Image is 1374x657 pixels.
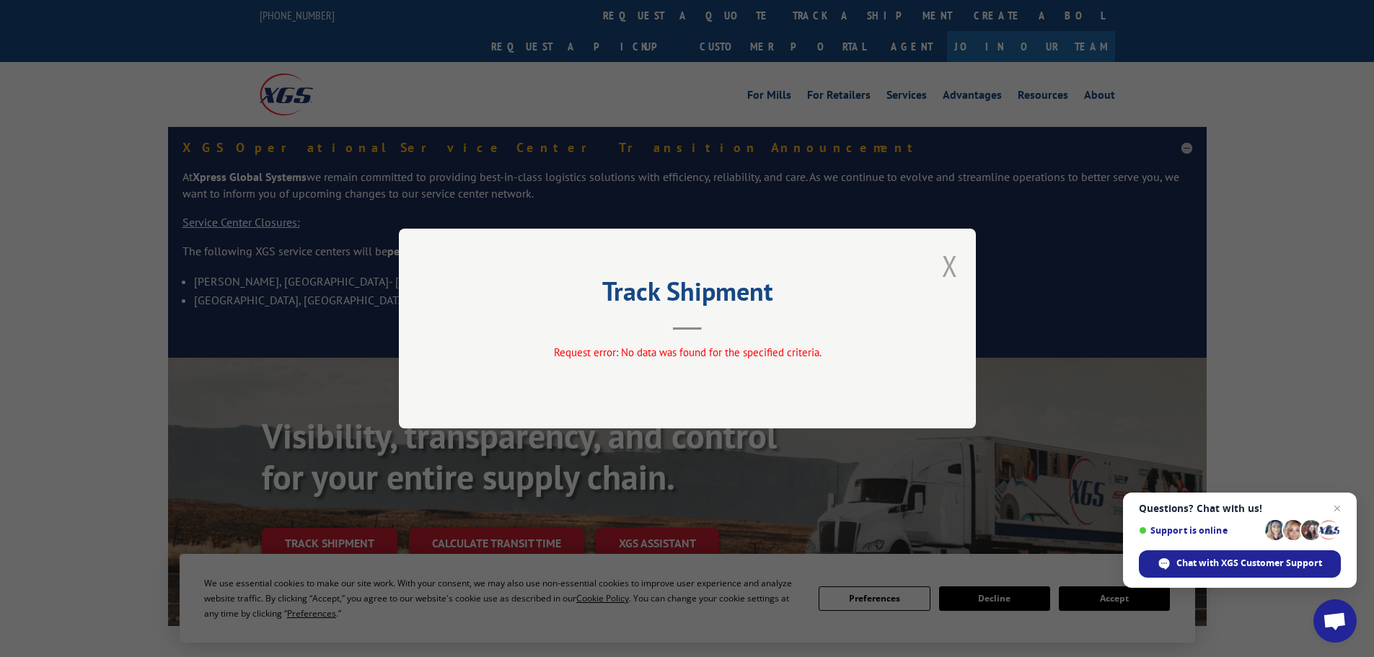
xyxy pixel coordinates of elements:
span: Chat with XGS Customer Support [1139,550,1341,578]
span: Questions? Chat with us! [1139,503,1341,514]
h2: Track Shipment [471,281,904,309]
a: Open chat [1313,599,1357,643]
span: Request error: No data was found for the specified criteria. [553,345,821,359]
span: Chat with XGS Customer Support [1176,557,1322,570]
button: Close modal [942,247,958,285]
span: Support is online [1139,525,1260,536]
